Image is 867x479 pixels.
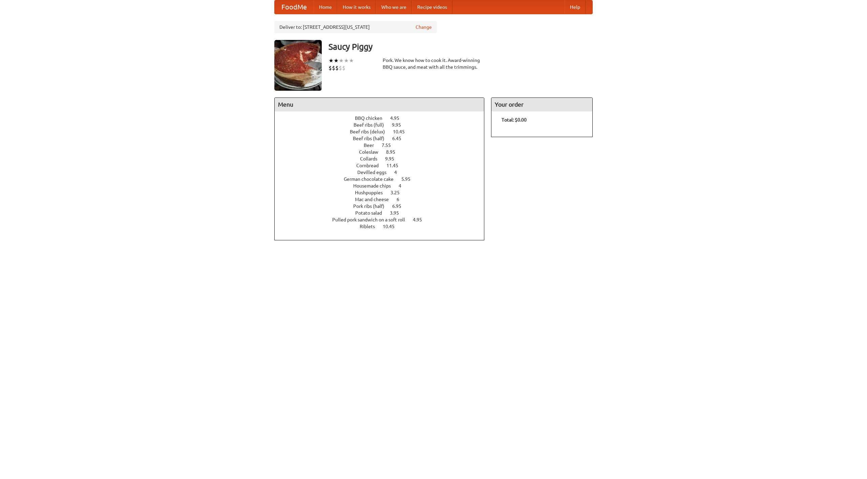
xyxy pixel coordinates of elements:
span: 9.95 [385,156,401,161]
li: ★ [334,57,339,64]
span: 3.95 [390,210,406,216]
a: Beef ribs (full) 9.95 [354,122,414,128]
a: Devilled eggs 4 [357,170,409,175]
span: Devilled eggs [357,170,393,175]
h4: Menu [275,98,484,111]
span: Hushpuppies [355,190,389,195]
span: 8.95 [386,149,402,155]
a: Who we are [376,0,412,14]
li: ★ [329,57,334,64]
span: 7.55 [382,143,398,148]
a: Collards 9.95 [360,156,407,161]
span: 6.95 [392,203,408,209]
span: Potato salad [355,210,389,216]
h4: Your order [491,98,592,111]
span: Beef ribs (delux) [350,129,392,134]
a: How it works [337,0,376,14]
span: Mac and cheese [355,197,396,202]
a: Beef ribs (delux) 10.45 [350,129,417,134]
a: Mac and cheese 6 [355,197,412,202]
a: Riblets 10.45 [360,224,407,229]
span: Collards [360,156,384,161]
span: 11.45 [386,163,405,168]
a: Help [565,0,586,14]
li: $ [335,64,339,72]
span: BBQ chicken [355,115,389,121]
li: ★ [339,57,344,64]
li: $ [339,64,342,72]
a: Pork ribs (half) 6.95 [353,203,414,209]
a: Change [416,24,432,30]
span: Cornbread [356,163,385,168]
a: FoodMe [275,0,314,14]
span: 4 [394,170,404,175]
span: Beer [364,143,381,148]
span: Beef ribs (half) [353,136,391,141]
a: Cornbread 11.45 [356,163,411,168]
span: Coleslaw [359,149,385,155]
div: Deliver to: [STREET_ADDRESS][US_STATE] [274,21,437,33]
li: $ [342,64,345,72]
span: German chocolate cake [344,176,400,182]
span: 6.45 [392,136,408,141]
span: 10.45 [393,129,411,134]
span: 6 [397,197,406,202]
span: 4.95 [413,217,429,222]
a: German chocolate cake 5.95 [344,176,423,182]
li: ★ [349,57,354,64]
h3: Saucy Piggy [329,40,593,53]
b: Total: $0.00 [502,117,527,123]
a: Beef ribs (half) 6.45 [353,136,414,141]
a: Coleslaw 8.95 [359,149,408,155]
img: angular.jpg [274,40,322,91]
span: 5.95 [401,176,417,182]
li: $ [329,64,332,72]
a: Potato salad 3.95 [355,210,411,216]
li: $ [332,64,335,72]
span: 4.95 [390,115,406,121]
a: Recipe videos [412,0,452,14]
span: 3.25 [390,190,406,195]
a: Hushpuppies 3.25 [355,190,412,195]
span: Beef ribs (full) [354,122,391,128]
span: Riblets [360,224,382,229]
span: 10.45 [383,224,401,229]
li: ★ [344,57,349,64]
span: Pork ribs (half) [353,203,391,209]
a: Pulled pork sandwich on a soft roll 4.95 [332,217,435,222]
span: Housemade chips [353,183,398,189]
a: Housemade chips 4 [353,183,414,189]
span: 4 [399,183,408,189]
span: 9.95 [392,122,408,128]
span: Pulled pork sandwich on a soft roll [332,217,412,222]
a: BBQ chicken 4.95 [355,115,412,121]
div: Pork. We know how to cook it. Award-winning BBQ sauce, and meat with all the trimmings. [383,57,484,70]
a: Beer 7.55 [364,143,403,148]
a: Home [314,0,337,14]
